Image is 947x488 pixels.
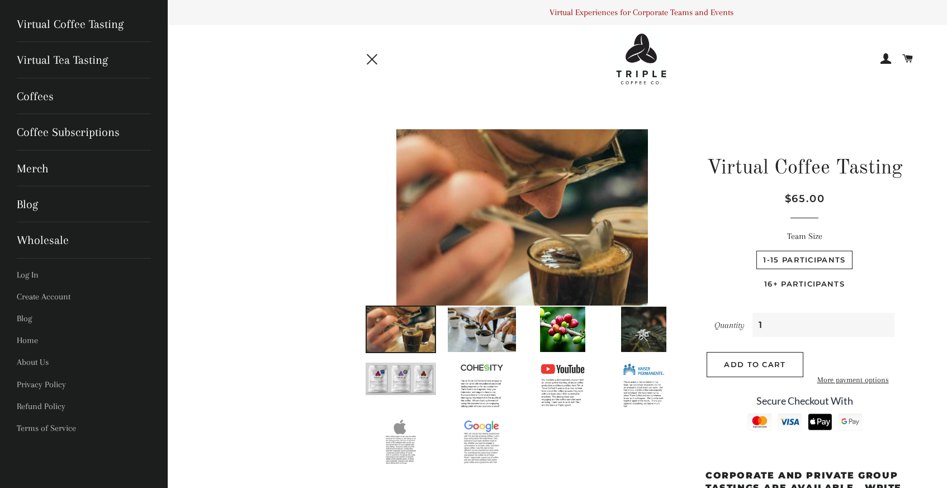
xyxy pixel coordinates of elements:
[8,264,159,286] a: Log In
[8,396,159,417] a: Refund Policy
[8,151,159,186] a: Merch
[459,362,505,409] img: Virtual Coffee Tasting-Roasted Coffee-Triple Coffee Co.
[384,417,418,465] img: Virtual Coffee Tasting-Roasted Coffee-Triple Coffee Co.
[622,362,666,409] img: Virtual Coffee Tasting-Roasted Coffee-Triple Coffee Co.
[396,129,648,353] img: Virtual Coffee Tasting
[462,417,501,465] img: Virtual Coffee Tasting-Roasted Coffee-Triple Coffee Co.
[785,193,825,205] span: $65.00
[447,306,517,353] img: Virtual Coffee Tasting
[620,306,667,353] img: Virtual Coffee Tasting-Roasted Coffee-Triple Coffee Co.
[714,318,745,332] label: Quantity
[8,186,159,222] a: Blog
[364,362,437,396] img: Virtual Coffee Tasting-Roasted Coffee-Triple Coffee Co.
[8,222,159,258] a: Wholesale
[705,154,904,182] h1: Virtual Coffee Tasting
[8,351,159,373] a: About Us
[8,374,159,396] a: Privacy Policy
[8,114,159,150] a: Coffee Subscriptions
[539,306,586,353] img: Virtual Coffee Tasting-Roasted Coffee-Triple Coffee Co.
[809,374,897,386] a: More payment options
[8,6,159,42] a: Virtual Coffee Tasting
[366,306,436,353] img: Virtual Coffee Tasting
[539,362,587,409] img: Virtual Coffee Tasting-Roasted Coffee-Triple Coffee Co.
[8,286,159,308] a: Create Account
[8,330,159,351] a: Home
[8,78,159,114] a: Coffees
[616,34,666,85] img: Triple Coffee Co - Logo
[757,275,851,293] label: 16+ Participants
[707,352,803,377] button: Add to Cart
[8,417,159,439] a: Terms of Service
[724,360,785,369] span: Add to Cart
[705,392,904,443] iframe: trust-badges-widget
[705,229,904,243] label: Team Size
[8,308,159,330] a: Blog
[8,42,159,78] a: Virtual Tea Tasting
[756,251,852,269] label: 1-15 Participants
